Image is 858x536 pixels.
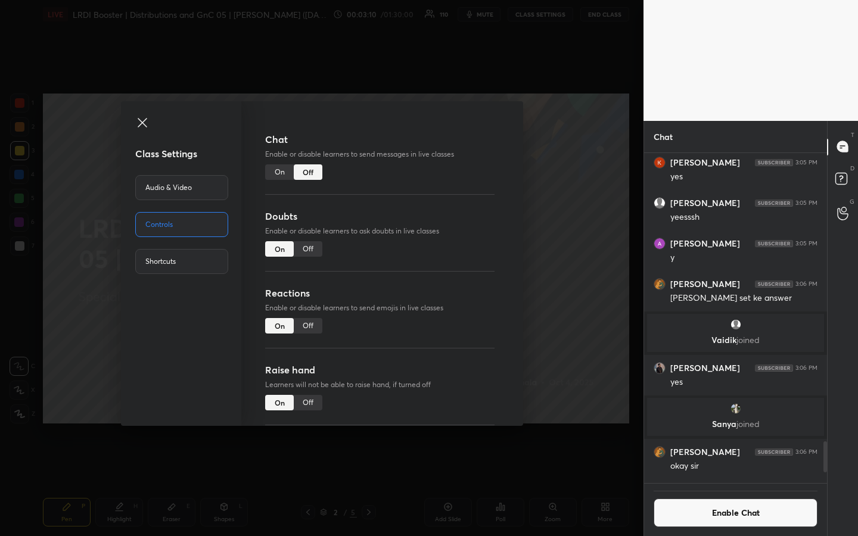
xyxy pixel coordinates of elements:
h3: Chat [265,132,495,147]
p: D [850,164,854,173]
p: G [850,197,854,206]
div: 3:05 PM [795,200,817,207]
h3: Reactions [265,286,495,300]
h3: Raise hand [265,363,495,377]
button: Enable Chat [654,498,817,527]
img: 4P8fHbbgJtejmAAAAAElFTkSuQmCC [755,364,793,372]
img: thumbnail.jpg [654,447,665,457]
img: 4P8fHbbgJtejmAAAAAElFTkSuQmCC [755,448,793,456]
p: Enable or disable learners to ask doubts in live classes [265,226,495,236]
h6: [PERSON_NAME] [670,157,740,168]
img: 4P8fHbbgJtejmAAAAAElFTkSuQmCC [755,281,793,288]
div: Audio & Video [135,175,228,200]
p: Learners will not be able to raise hand, if turned off [265,379,495,390]
p: T [851,130,854,139]
div: Off [294,318,322,334]
div: yes [670,376,817,388]
img: thumbnail.jpg [654,238,665,249]
div: [PERSON_NAME] set ke answer [670,292,817,304]
p: Enable or disable learners to send messages in live classes [265,149,495,160]
span: joined [736,334,760,345]
span: joined [736,418,760,429]
img: 4P8fHbbgJtejmAAAAAElFTkSuQmCC [755,200,793,207]
p: Sanya [654,419,817,429]
h6: [PERSON_NAME] [670,447,740,457]
img: thumbnail.jpg [654,279,665,289]
div: On [265,241,294,257]
img: thumbnail.jpg [654,363,665,373]
div: 3:06 PM [795,448,817,456]
div: Shortcuts [135,249,228,274]
div: yeesssh [670,211,817,223]
img: thumbnail.jpg [730,403,742,415]
h6: [PERSON_NAME] [670,238,740,249]
div: On [265,395,294,410]
h6: [PERSON_NAME] [670,363,740,373]
div: Off [294,395,322,410]
h3: Doubts [265,209,495,223]
div: 3:06 PM [795,281,817,288]
h6: [PERSON_NAME] [670,279,740,289]
div: 3:05 PM [795,240,817,247]
img: 4P8fHbbgJtejmAAAAAElFTkSuQmCC [755,159,793,166]
div: grid [644,153,827,484]
div: yes [670,171,817,183]
div: Controls [135,212,228,237]
div: 3:06 PM [795,364,817,372]
div: okay sir [670,460,817,472]
div: Off [294,241,322,257]
div: On [265,164,294,180]
p: Chat [644,121,682,152]
div: y [670,252,817,264]
div: Off [294,164,322,180]
p: Enable or disable learners to send emojis in live classes [265,303,495,313]
img: default.png [730,319,742,331]
div: 3:05 PM [795,159,817,166]
p: Vaidik [654,335,817,345]
div: On [265,318,294,334]
img: thumbnail.jpg [654,157,665,168]
img: default.png [654,198,665,208]
h3: Class Settings [135,147,242,161]
img: 4P8fHbbgJtejmAAAAAElFTkSuQmCC [755,240,793,247]
h6: [PERSON_NAME] [670,198,740,208]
